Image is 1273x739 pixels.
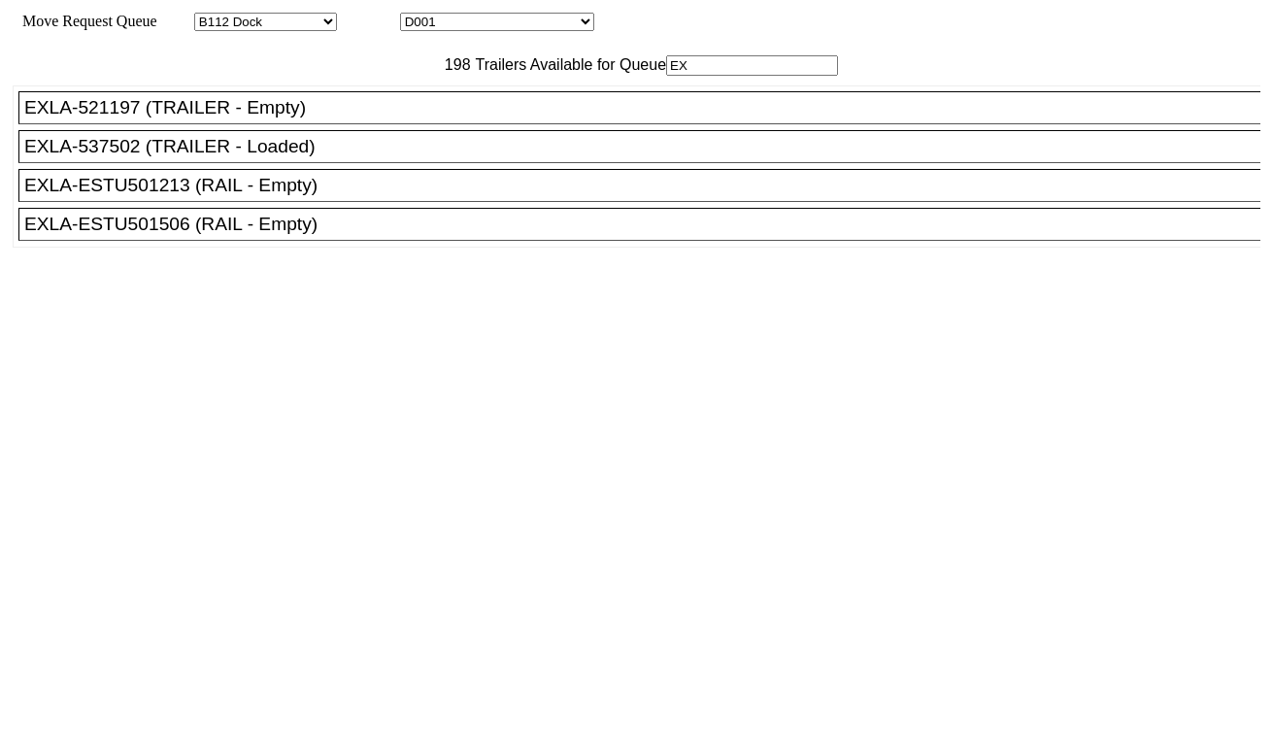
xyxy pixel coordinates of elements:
div: EXLA-ESTU501506 (RAIL - Empty) [24,214,1272,235]
span: Location [341,13,396,29]
span: 198 [435,56,471,73]
div: EXLA-ESTU501213 (RAIL - Empty) [24,175,1272,196]
span: Trailers Available for Queue [471,56,667,73]
input: Filter Available Trailers [666,55,838,76]
div: EXLA-537502 (TRAILER - Loaded) [24,136,1272,157]
span: Area [160,13,190,29]
div: EXLA-521197 (TRAILER - Empty) [24,97,1272,118]
span: Move Request Queue [13,13,157,29]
